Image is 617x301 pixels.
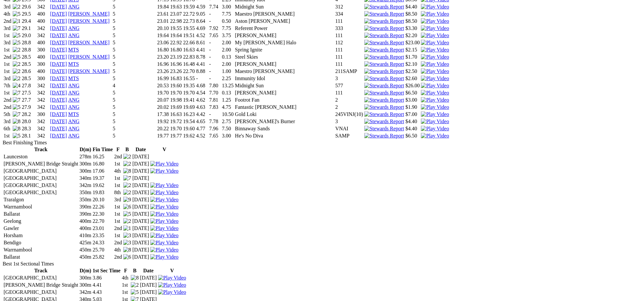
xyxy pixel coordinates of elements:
a: [DATE] [50,54,67,60]
td: 312 [335,4,363,10]
img: Stewards Report [364,90,404,96]
td: 19.59 [183,4,195,10]
td: 7.75 [221,11,234,17]
img: Play Video [150,197,178,203]
td: 2.00 [221,39,234,46]
img: Stewards Report [364,61,404,67]
img: Stewards Report [364,40,404,46]
td: Steel Skies [235,54,334,60]
td: 8.61 [196,39,208,46]
a: ANG [68,25,80,31]
td: 23.01 [157,18,169,24]
a: View replay [421,83,449,88]
img: Stewards Report [364,33,404,38]
td: $2.50 [405,68,420,75]
img: Play Video [150,225,178,231]
td: 111 [335,47,363,53]
img: Stewards Report [364,11,404,17]
td: 5 [113,25,156,32]
a: View replay [421,76,449,81]
a: Watch Replay on Watchdog [150,197,178,202]
a: [PERSON_NAME] [68,54,110,60]
td: 4.41 [196,61,208,67]
td: $2.15 [405,47,420,53]
img: Play Video [158,289,186,295]
td: 1st [3,61,12,67]
td: 4th [3,11,12,17]
td: 342 [37,32,49,39]
td: Aston [PERSON_NAME] [235,18,334,24]
td: $8.50 [405,11,420,17]
td: $4.40 [405,4,420,10]
img: Play Video [421,11,449,17]
td: $2.10 [405,61,420,67]
img: 2 [13,47,20,53]
a: [PERSON_NAME] [68,18,110,24]
a: View replay [421,68,449,74]
a: View replay [150,182,178,188]
a: Watch Replay on Watchdog [150,211,178,217]
a: Watch Replay on Watchdog [158,275,186,280]
td: 23.61 [157,11,169,17]
a: [DATE] [50,97,67,103]
td: 3.00 [221,4,234,10]
td: [PERSON_NAME] [235,61,334,67]
td: 4.59 [196,4,208,10]
img: 5 [13,11,20,17]
td: 211SAMP [335,68,363,75]
td: 5 [113,47,156,53]
img: Play Video [421,47,449,53]
td: 7.74 [209,4,221,10]
td: 2nd [3,18,12,24]
img: Play Video [150,218,178,224]
a: [DATE] [50,68,67,74]
td: 19.84 [157,4,169,10]
img: Play Video [421,90,449,96]
img: Play Video [421,133,449,139]
td: 19.55 [170,25,182,32]
a: Watch Replay on Watchdog [150,218,178,224]
td: 29.0 [21,32,36,39]
td: 23.06 [157,39,169,46]
td: 16.63 [183,47,195,53]
td: 2nd [3,54,12,60]
td: 5 [113,18,156,24]
img: Stewards Report [364,68,404,74]
a: [PERSON_NAME] [68,40,110,45]
td: 9.05 [196,11,208,17]
td: 300 [37,61,49,67]
img: Stewards Report [364,4,404,10]
a: [DATE] [50,4,67,9]
img: 7 [13,25,20,31]
a: ANG [68,90,80,95]
a: MTS [68,47,79,52]
a: [DATE] [50,119,67,124]
img: 7 [13,90,20,96]
td: $1.70 [405,54,420,60]
td: 333 [335,25,363,32]
td: 400 [37,68,49,75]
a: ANG [68,104,80,110]
td: - [209,47,221,53]
td: Spring Ignite [235,47,334,53]
img: Stewards Report [364,97,404,103]
img: Play Video [150,204,178,210]
td: 5 [113,75,156,82]
td: 23.19 [170,54,182,60]
img: Play Video [150,168,178,174]
img: Play Video [421,104,449,110]
td: 19.51 [183,32,195,39]
td: 3rd [3,4,12,10]
td: - [209,11,221,17]
td: 1st [3,47,12,53]
img: 2 [131,282,139,288]
a: [DATE] [50,83,67,88]
a: View replay [421,47,449,52]
img: Play Video [150,161,178,167]
img: Play Video [421,18,449,24]
td: 8.78 [196,54,208,60]
img: Play Video [421,40,449,46]
td: 400 [37,11,49,17]
img: 2 [123,218,131,224]
img: Play Video [421,83,449,89]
